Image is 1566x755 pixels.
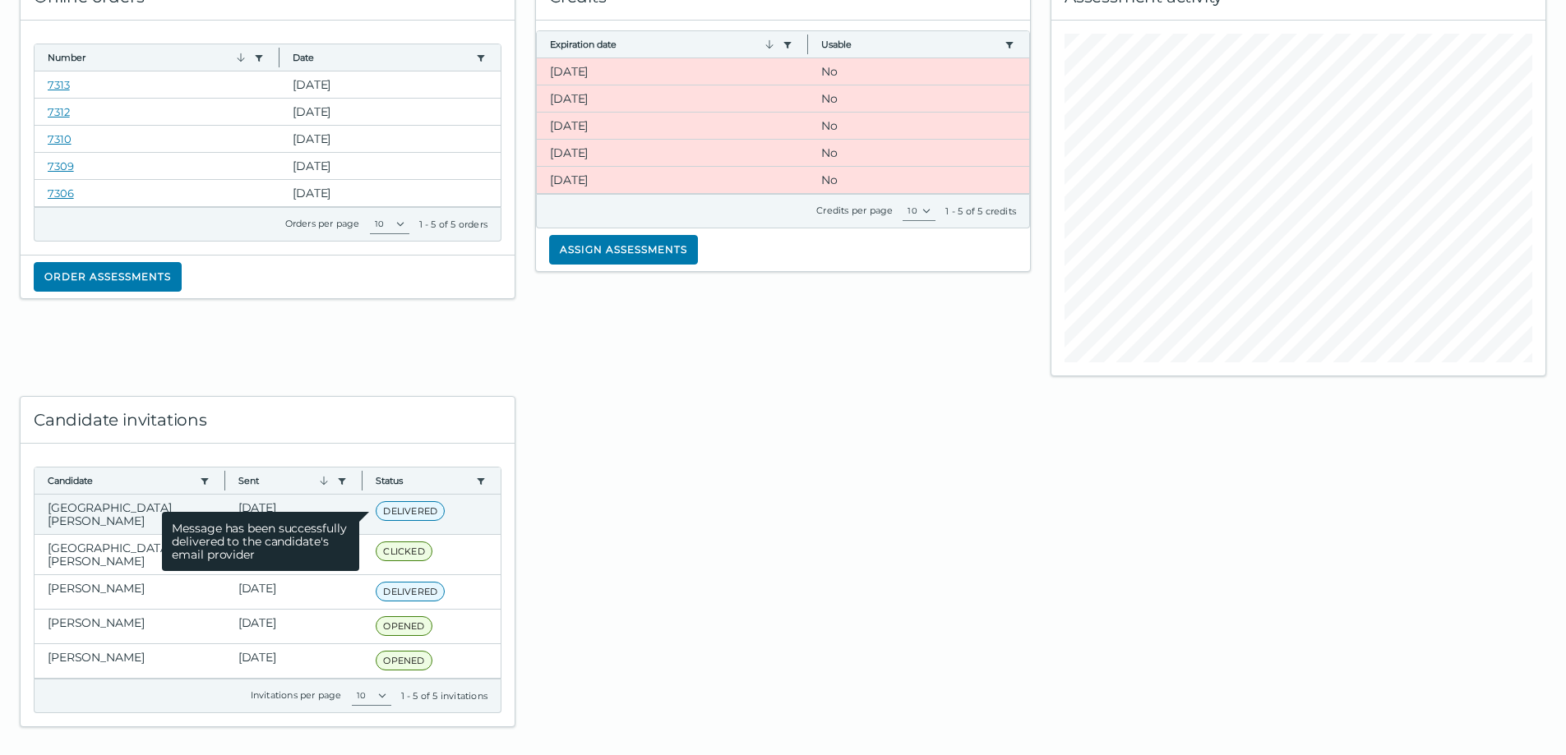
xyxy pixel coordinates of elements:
[419,218,487,231] div: 1 - 5 of 5 orders
[48,78,70,91] a: 7313
[48,132,72,145] a: 7310
[279,153,501,179] clr-dg-cell: [DATE]
[279,71,501,98] clr-dg-cell: [DATE]
[35,644,225,678] clr-dg-cell: [PERSON_NAME]
[537,140,808,166] clr-dg-cell: [DATE]
[376,501,445,521] span: DELIVERED
[376,651,432,670] span: OPENED
[35,575,225,609] clr-dg-cell: [PERSON_NAME]
[35,495,225,534] clr-dg-cell: [GEOGRAPHIC_DATA][PERSON_NAME]
[808,140,1029,166] clr-dg-cell: No
[808,167,1029,193] clr-dg-cell: No
[802,26,813,62] button: Column resize handle
[537,167,808,193] clr-dg-cell: [DATE]
[550,38,776,51] button: Expiration date
[808,85,1029,112] clr-dg-cell: No
[35,535,225,574] clr-dg-cell: [GEOGRAPHIC_DATA][PERSON_NAME]
[34,262,182,292] button: Order assessments
[821,38,998,51] button: Usable
[279,180,501,206] clr-dg-cell: [DATE]
[537,58,808,85] clr-dg-cell: [DATE]
[274,39,284,75] button: Column resize handle
[238,474,331,487] button: Sent
[162,512,359,571] span: Message has been successfully delivered to the candidate's email provider
[219,463,230,498] button: Column resize handle
[808,113,1029,139] clr-dg-cell: No
[537,113,808,139] clr-dg-cell: [DATE]
[279,99,501,125] clr-dg-cell: [DATE]
[48,159,74,173] a: 7309
[48,51,247,64] button: Number
[285,218,360,229] label: Orders per page
[293,51,469,64] button: Date
[537,85,808,112] clr-dg-cell: [DATE]
[48,186,74,200] a: 7306
[376,616,432,636] span: OPENED
[401,689,487,702] div: 1 - 5 of 5 invitations
[376,474,469,487] button: Status
[251,689,342,701] label: Invitations per page
[225,610,363,643] clr-dg-cell: [DATE]
[48,105,70,118] a: 7312
[816,205,893,216] label: Credits per page
[35,610,225,643] clr-dg-cell: [PERSON_NAME]
[376,582,445,601] span: DELIVERED
[808,58,1029,85] clr-dg-cell: No
[357,463,367,498] button: Column resize handle
[48,474,193,487] button: Candidate
[376,541,432,561] span: CLICKED
[225,644,363,678] clr-dg-cell: [DATE]
[945,205,1016,218] div: 1 - 5 of 5 credits
[225,575,363,609] clr-dg-cell: [DATE]
[279,126,501,152] clr-dg-cell: [DATE]
[549,235,698,265] button: Assign assessments
[21,397,515,444] div: Candidate invitations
